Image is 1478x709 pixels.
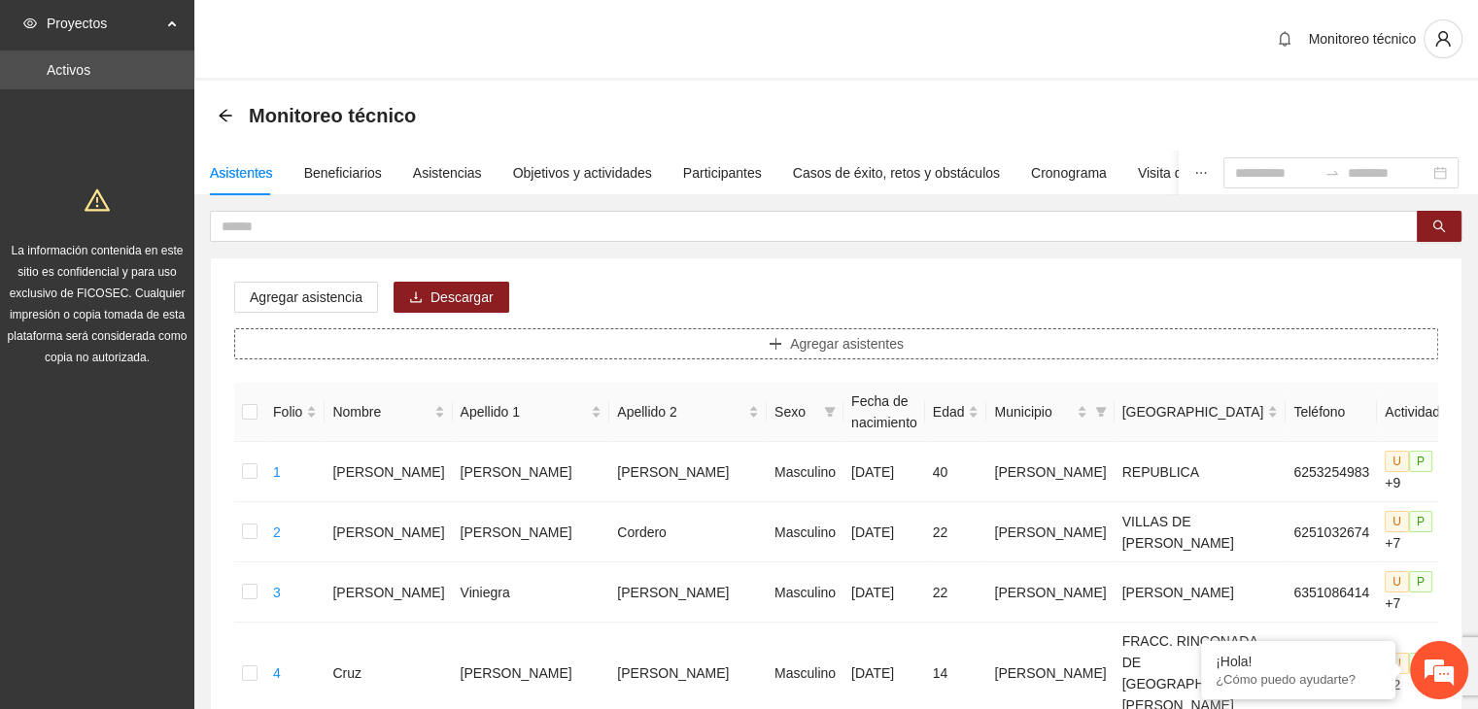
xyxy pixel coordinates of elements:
[394,282,509,313] button: downloadDescargar
[1286,442,1377,502] td: 6253254983
[1194,166,1208,180] span: ellipsis
[210,162,273,184] div: Asistentes
[1091,397,1111,426] span: filter
[8,244,188,364] span: La información contenida en este sitio es confidencial y para uso exclusivo de FICOSEC. Cualquier...
[1409,653,1432,674] span: P
[986,562,1114,623] td: [PERSON_NAME]
[1324,165,1340,181] span: to
[609,383,767,442] th: Apellido 2
[1308,31,1416,47] span: Monitoreo técnico
[85,187,110,213] span: warning
[1409,571,1432,592] span: P
[843,383,925,442] th: Fecha de nacimiento
[513,162,652,184] div: Objetivos y actividades
[925,502,987,562] td: 22
[683,162,762,184] div: Participantes
[1425,30,1461,48] span: user
[23,17,37,30] span: eye
[325,383,452,442] th: Nombre
[793,162,1000,184] div: Casos de éxito, retos y obstáculos
[1115,383,1287,442] th: Colonia
[1377,383,1448,442] th: Actividad
[986,383,1114,442] th: Municipio
[453,442,610,502] td: [PERSON_NAME]
[273,585,281,600] a: 3
[767,502,843,562] td: Masculino
[1377,502,1448,562] td: +7
[1122,401,1264,422] span: [GEOGRAPHIC_DATA]
[1385,653,1409,674] span: U
[774,401,816,422] span: Sexo
[1377,442,1448,502] td: +9
[413,162,482,184] div: Asistencias
[10,490,370,557] textarea: Escriba su mensaje y pulse “Intro”
[273,665,281,681] a: 4
[409,290,423,306] span: download
[273,464,281,480] a: 1
[1286,383,1377,442] th: Teléfono
[820,397,840,426] span: filter
[925,562,987,623] td: 22
[273,401,302,422] span: Folio
[1179,151,1223,195] button: ellipsis
[47,4,161,43] span: Proyectos
[609,502,767,562] td: Cordero
[101,99,327,124] div: Chatee con nosotros ahora
[1138,162,1320,184] div: Visita de campo y entregables
[1424,19,1462,58] button: user
[925,442,987,502] td: 40
[47,62,90,78] a: Activos
[769,337,782,353] span: plus
[1115,442,1287,502] td: REPUBLICA
[249,100,416,131] span: Monitoreo técnico
[1385,451,1409,472] span: U
[325,442,452,502] td: [PERSON_NAME]
[218,108,233,123] span: arrow-left
[843,442,925,502] td: [DATE]
[265,383,325,442] th: Folio
[332,401,430,422] span: Nombre
[925,383,987,442] th: Edad
[933,401,965,422] span: Edad
[234,282,378,313] button: Agregar asistencia
[824,406,836,418] span: filter
[304,162,382,184] div: Beneficiarios
[986,502,1114,562] td: [PERSON_NAME]
[1417,211,1461,242] button: search
[273,524,281,540] a: 2
[319,10,365,56] div: Minimizar ventana de chat en vivo
[767,442,843,502] td: Masculino
[325,562,452,623] td: [PERSON_NAME]
[986,442,1114,502] td: [PERSON_NAME]
[617,401,744,422] span: Apellido 2
[218,108,233,124] div: Back
[1095,406,1107,418] span: filter
[453,502,610,562] td: [PERSON_NAME]
[1432,219,1446,235] span: search
[325,502,452,562] td: [PERSON_NAME]
[1216,672,1381,687] p: ¿Cómo puedo ayudarte?
[609,442,767,502] td: [PERSON_NAME]
[767,562,843,623] td: Masculino
[234,328,1438,359] button: plusAgregar asistentes
[609,562,767,623] td: [PERSON_NAME]
[453,562,610,623] td: Viniegra
[250,287,362,308] span: Agregar asistencia
[843,502,925,562] td: [DATE]
[1324,165,1340,181] span: swap-right
[1270,31,1299,47] span: bell
[1385,511,1409,532] span: U
[113,239,268,435] span: Estamos en línea.
[1031,162,1107,184] div: Cronograma
[1269,23,1300,54] button: bell
[1115,562,1287,623] td: [PERSON_NAME]
[1385,571,1409,592] span: U
[1216,654,1381,669] div: ¡Hola!
[1409,511,1432,532] span: P
[1286,562,1377,623] td: 6351086414
[461,401,588,422] span: Apellido 1
[1115,502,1287,562] td: VILLAS DE [PERSON_NAME]
[790,333,904,354] span: Agregar asistentes
[430,287,494,308] span: Descargar
[994,401,1072,422] span: Municipio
